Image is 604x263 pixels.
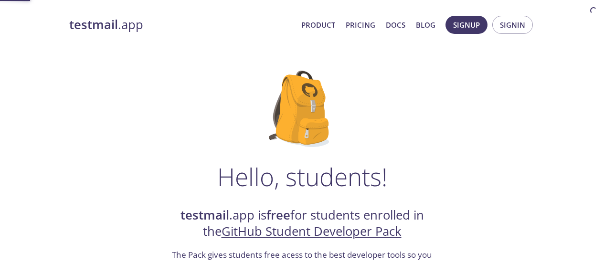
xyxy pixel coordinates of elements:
a: Docs [386,19,405,31]
strong: testmail [180,207,229,223]
h1: Hello, students! [217,162,387,191]
a: Pricing [346,19,375,31]
img: github-student-backpack.png [269,71,335,147]
a: Product [301,19,335,31]
a: testmail.app [69,17,294,33]
span: Signup [453,19,480,31]
span: Signin [500,19,525,31]
button: Signin [492,16,533,34]
a: Blog [416,19,435,31]
h2: .app is for students enrolled in the [171,207,434,240]
strong: testmail [69,16,118,33]
strong: free [266,207,290,223]
button: Signup [445,16,487,34]
a: GitHub Student Developer Pack [222,223,402,240]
